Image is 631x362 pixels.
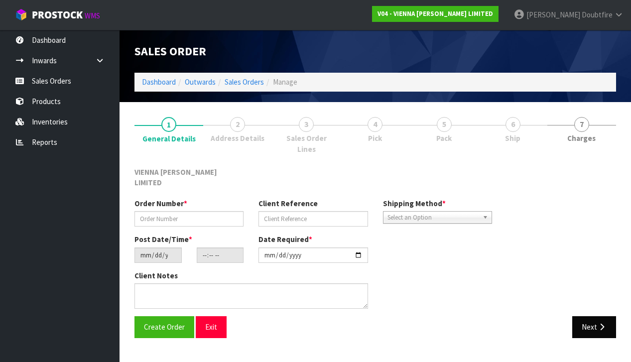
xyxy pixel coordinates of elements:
span: Pick [368,133,382,143]
span: 3 [299,117,314,132]
span: VIENNA [PERSON_NAME] LIMITED [134,167,217,187]
span: 7 [574,117,589,132]
span: 5 [437,117,452,132]
span: Address Details [211,133,264,143]
label: Client Notes [134,270,178,281]
label: Post Date/Time [134,234,192,244]
label: Date Required [258,234,312,244]
a: Dashboard [142,77,176,87]
span: 2 [230,117,245,132]
button: Create Order [134,316,194,338]
a: Outwards [185,77,216,87]
span: General Details [134,159,616,346]
span: ProStock [32,8,83,21]
button: Exit [196,316,227,338]
span: Pack [436,133,452,143]
img: cube-alt.png [15,8,27,21]
span: Sales Order [134,43,206,59]
span: [PERSON_NAME] [526,10,580,19]
label: Shipping Method [383,198,446,209]
input: Client Reference [258,211,368,227]
small: WMS [85,11,100,20]
span: Charges [567,133,596,143]
span: Doubtfire [582,10,613,19]
input: Order Number [134,211,244,227]
strong: V04 - VIENNA [PERSON_NAME] LIMITED [378,9,493,18]
span: 1 [161,117,176,132]
label: Order Number [134,198,187,209]
span: 4 [368,117,382,132]
span: Ship [505,133,520,143]
a: Sales Orders [225,77,264,87]
span: Manage [273,77,297,87]
span: Select an Option [387,212,479,224]
span: Create Order [144,322,185,332]
span: 6 [505,117,520,132]
span: Sales Order Lines [279,133,333,154]
span: General Details [142,133,196,144]
label: Client Reference [258,198,318,209]
button: Next [572,316,616,338]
